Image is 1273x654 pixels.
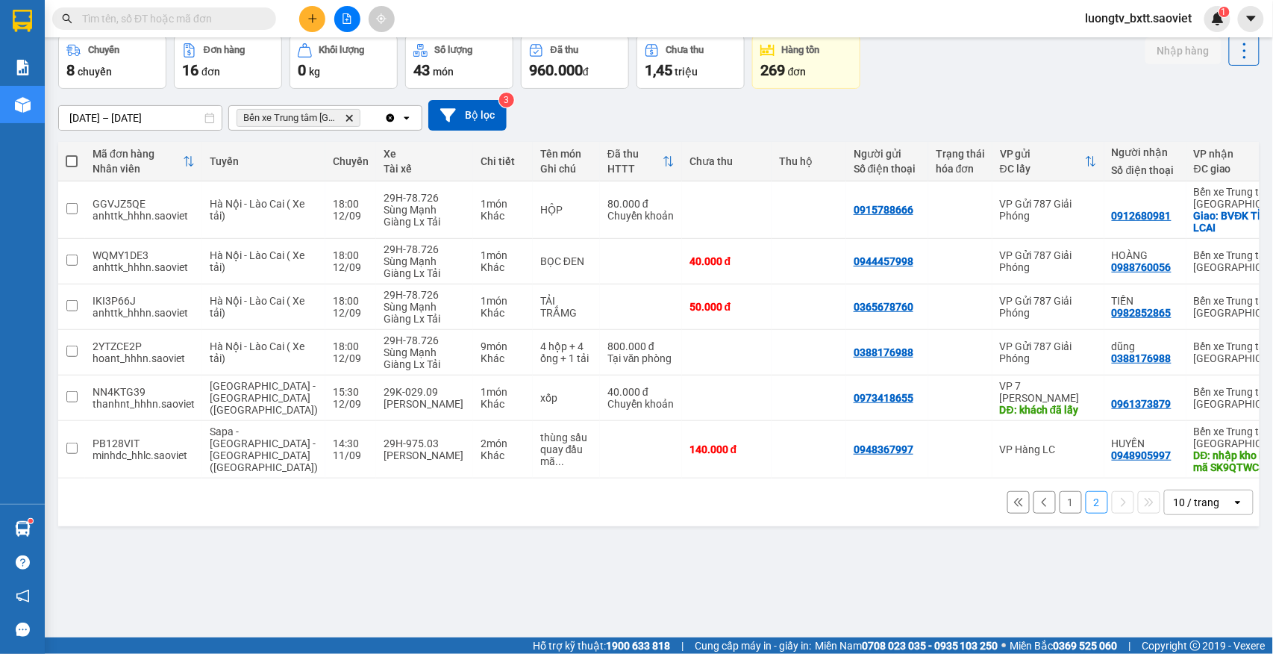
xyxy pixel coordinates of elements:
div: 0388176988 [1112,352,1172,364]
div: 10 / trang [1174,495,1220,510]
span: 8 [66,61,75,79]
div: 29H-78.726 [384,334,466,346]
span: Sapa - [GEOGRAPHIC_DATA] - [GEOGRAPHIC_DATA] ([GEOGRAPHIC_DATA]) [210,426,318,473]
div: VP Hàng LC [1000,443,1097,455]
div: 29H-78.726 [384,192,466,204]
div: Tài xế [384,163,466,175]
div: 0915788666 [854,204,913,216]
span: luongtv_bxtt.saoviet [1074,9,1204,28]
span: copyright [1190,641,1201,651]
div: 18:00 [333,295,369,307]
button: aim [369,6,395,32]
svg: Delete [345,113,354,122]
div: HỘP [540,204,592,216]
div: thanhnt_hhhn.saoviet [93,398,195,410]
div: 0388176988 [854,346,913,358]
div: 2YTZCE2P [93,340,195,352]
span: ⚪️ [1002,643,1007,649]
div: TẢI TRẮMG [540,295,592,319]
div: WQMY1DE3 [93,249,195,261]
span: 16 [182,61,198,79]
div: 0982852865 [1112,307,1172,319]
div: GGVJZ5QE [93,198,195,210]
span: Hà Nội - Lào Cai ( Xe tải) [210,295,304,319]
sup: 1 [28,519,33,523]
span: 1,45 [645,61,672,79]
div: 29H-975.03 [384,437,466,449]
div: Số lượng [435,45,473,55]
button: Số lượng43món [405,35,513,89]
strong: 0708 023 035 - 0935 103 250 [862,640,998,652]
div: 18:00 [333,340,369,352]
div: Khác [481,210,525,222]
div: Chưa thu [666,45,704,55]
div: 0948905997 [1112,449,1172,461]
div: xốp [540,392,592,404]
div: ĐC lấy [1000,163,1085,175]
span: message [16,623,30,637]
button: Đã thu960.000đ [521,35,629,89]
span: Hà Nội - Lào Cai ( Xe tải) [210,198,304,222]
button: Nhập hàng [1145,37,1222,64]
button: plus [299,6,325,32]
button: Chưa thu1,45 triệu [636,35,745,89]
span: chuyến [78,66,112,78]
span: đơn [788,66,807,78]
div: 0973418655 [854,392,913,404]
span: file-add [342,13,352,24]
div: 40.000 đ [607,386,675,398]
span: đơn [201,66,220,78]
div: 4 hộp + 4 ống + 1 tải [540,340,592,364]
img: warehouse-icon [15,97,31,113]
span: kg [309,66,320,78]
div: 1 món [481,249,525,261]
div: Mã đơn hàng [93,148,183,160]
div: Sùng Mạnh Giàng Lx Tải [384,346,466,370]
span: Hà Nội - Lào Cai ( Xe tải) [210,249,304,273]
th: Toggle SortBy [992,142,1104,181]
div: 9 món [481,340,525,352]
div: 0912680981 [1112,210,1172,222]
div: Tại văn phòng [607,352,675,364]
div: 12/09 [333,261,369,273]
div: Khác [481,261,525,273]
div: Chuyển khoản [607,398,675,410]
span: triệu [675,66,698,78]
span: | [1129,638,1131,654]
svg: open [1232,496,1244,508]
div: Tuyến [210,155,318,167]
span: search [62,13,72,24]
div: VP Gửi 787 Giải Phóng [1000,295,1097,319]
input: Select a date range. [59,106,222,130]
img: warehouse-icon [15,521,31,537]
div: 80.000 đ [607,198,675,210]
button: Hàng tồn269đơn [752,35,860,89]
div: 0365678760 [854,301,913,313]
div: thùng sầu [540,432,592,443]
div: 40.000 đ [689,255,764,267]
sup: 1 [1219,7,1230,17]
span: 0 [298,61,306,79]
div: 18:00 [333,198,369,210]
div: Người nhận [1112,146,1179,158]
div: VP 7 [PERSON_NAME] [1000,380,1097,404]
div: Sùng Mạnh Giàng Lx Tải [384,255,466,279]
div: 29K-029.09 [384,386,466,398]
div: Tên món [540,148,592,160]
div: Khác [481,352,525,364]
span: Miền Nam [815,638,998,654]
div: Khác [481,398,525,410]
svg: Clear all [384,112,396,124]
div: DĐ: khách đã lấy [1000,404,1097,416]
span: [GEOGRAPHIC_DATA] - [GEOGRAPHIC_DATA] ([GEOGRAPHIC_DATA]) [210,380,318,416]
div: quay đầu mã SK9QTWC4 [540,443,592,467]
div: Thu hộ [779,155,839,167]
div: TIẾN [1112,295,1179,307]
span: 269 [760,61,785,79]
div: Nhân viên [93,163,183,175]
div: 0961373879 [1112,398,1172,410]
div: Đơn hàng [204,45,245,55]
div: HOÀNG [1112,249,1179,261]
div: Chuyến [333,155,369,167]
div: Sùng Mạnh Giàng Lx Tải [384,301,466,325]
